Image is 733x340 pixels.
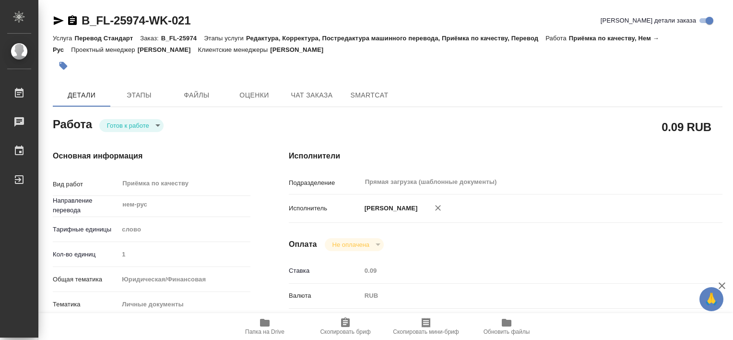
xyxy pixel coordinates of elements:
p: Вид работ [53,180,118,189]
span: SmartCat [346,89,392,101]
p: Работа [545,35,569,42]
div: Личные документы [118,296,250,313]
p: Тематика [53,300,118,309]
button: Скопировать ссылку [67,15,78,26]
span: Папка на Drive [245,328,284,335]
button: 🙏 [699,287,723,311]
div: Юридическая/Финансовая [118,271,250,288]
p: Исполнитель [289,204,361,213]
h2: 0.09 RUB [662,119,711,135]
p: Заказ: [140,35,161,42]
p: Редактура, Корректура, Постредактура машинного перевода, Приёмка по качеству, Перевод [246,35,545,42]
button: Скопировать бриф [305,313,386,340]
p: Проектный менеджер [71,46,137,53]
h4: Оплата [289,239,317,250]
p: [PERSON_NAME] [138,46,198,53]
input: Пустое поле [361,264,686,278]
button: Не оплачена [330,241,372,249]
button: Скопировать ссылку для ЯМессенджера [53,15,64,26]
button: Обновить файлы [466,313,547,340]
p: [PERSON_NAME] [270,46,331,53]
p: Направление перевода [53,196,118,215]
span: [PERSON_NAME] детали заказа [601,16,696,25]
span: Скопировать мини-бриф [393,328,459,335]
span: Этапы [116,89,162,101]
p: Валюта [289,291,361,301]
button: Папка на Drive [225,313,305,340]
p: Подразделение [289,178,361,188]
button: Добавить тэг [53,55,74,76]
span: Оценки [231,89,277,101]
span: Чат заказа [289,89,335,101]
div: RUB [361,288,686,304]
p: Общая тематика [53,275,118,284]
button: Готов к работе [104,121,152,130]
h2: Работа [53,115,92,132]
p: Кол-во единиц [53,250,118,259]
p: Тарифные единицы [53,225,118,234]
div: Готов к работе [325,238,384,251]
p: B_FL-25974 [161,35,204,42]
span: Скопировать бриф [320,328,370,335]
div: слово [118,221,250,238]
p: Перевод Стандарт [74,35,140,42]
p: Услуга [53,35,74,42]
p: Ставка [289,266,361,276]
p: Клиентские менеджеры [198,46,271,53]
a: B_FL-25974-WK-021 [82,14,190,27]
button: Удалить исполнителя [427,197,449,219]
span: 🙏 [703,289,720,309]
p: Этапы услуги [204,35,246,42]
span: Детали [59,89,105,101]
button: Скопировать мини-бриф [386,313,466,340]
h4: Исполнители [289,150,722,162]
p: [PERSON_NAME] [361,204,418,213]
span: Обновить файлы [484,328,530,335]
h4: Основная информация [53,150,250,162]
input: Пустое поле [118,247,250,261]
span: Файлы [174,89,220,101]
div: Готов к работе [99,119,164,132]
